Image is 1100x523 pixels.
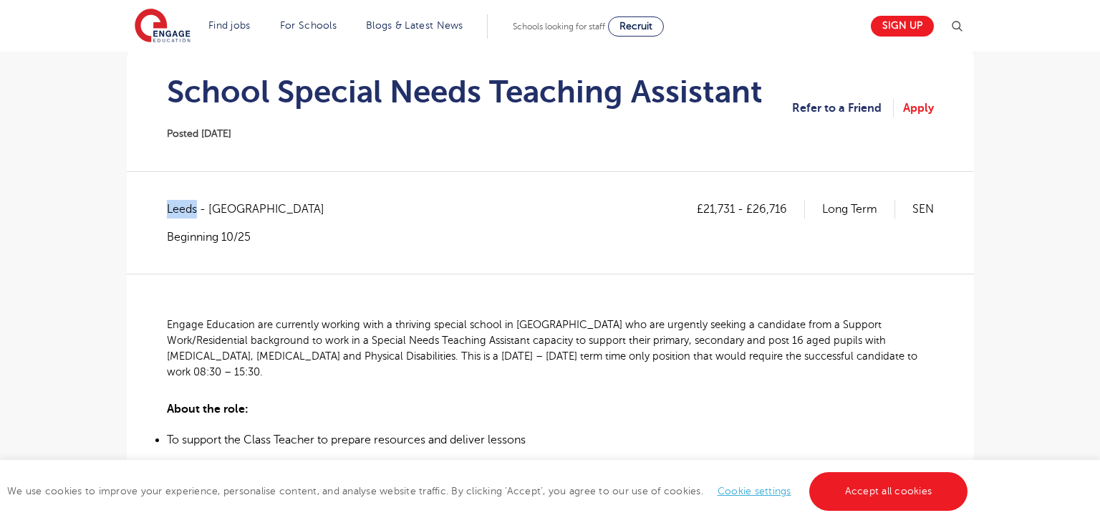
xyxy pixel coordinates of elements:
a: Apply [903,99,934,117]
img: Engage Education [135,9,190,44]
a: Sign up [871,16,934,37]
a: Find jobs [208,20,251,31]
p: Long Term [822,200,895,219]
a: Blogs & Latest News [366,20,463,31]
a: Accept all cookies [809,472,968,511]
span: Leeds - [GEOGRAPHIC_DATA] [167,200,339,219]
a: For Schools [280,20,337,31]
span: Schools looking for staff [513,21,605,32]
li: To support the Class Teacher to prepare resources and deliver lessons [167,432,934,448]
p: SEN [912,200,934,219]
a: Cookie settings [718,486,791,496]
span: We use cookies to improve your experience, personalise content, and analyse website traffic. By c... [7,486,971,496]
h1: School Special Needs Teaching Assistant [167,74,763,110]
span: Posted [DATE] [167,128,231,139]
span: About the role: [167,403,249,416]
p: £21,731 - £26,716 [697,200,805,219]
span: Recruit [619,21,652,32]
a: Refer to a Friend [792,99,894,117]
a: Recruit [608,16,664,37]
span: Engage Education are currently working with a thriving special school in [GEOGRAPHIC_DATA] who ar... [167,319,917,378]
p: Beginning 10/25 [167,229,339,245]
